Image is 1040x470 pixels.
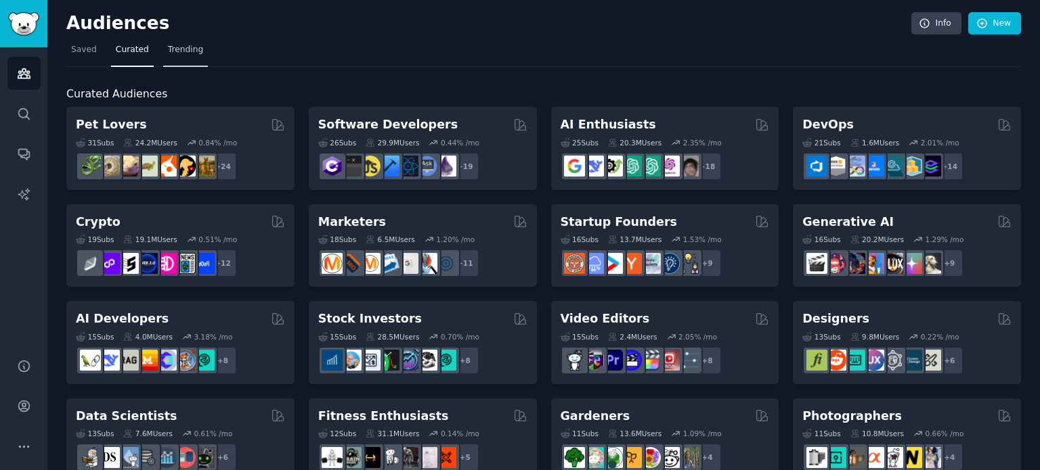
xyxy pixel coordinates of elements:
img: technicalanalysis [435,350,456,371]
img: DreamBooth [920,253,941,274]
div: 2.35 % /mo [683,138,722,147]
h2: Stock Investors [318,310,422,327]
img: chatgpt_promptDesign [621,156,642,177]
div: 19 Sub s [76,235,114,244]
img: LangChain [80,350,101,371]
img: SonyAlpha [863,447,884,468]
img: AItoolsCatalog [602,156,623,177]
img: streetphotography [825,447,846,468]
a: Info [911,12,961,35]
a: Curated [111,39,154,67]
span: Curated Audiences [66,86,167,103]
div: 4.0M Users [123,332,173,342]
img: CryptoNews [175,253,196,274]
img: postproduction [678,350,699,371]
div: 0.51 % /mo [198,235,237,244]
div: 1.20 % /mo [436,235,475,244]
img: csharp [322,156,343,177]
div: 1.6M Users [850,138,900,147]
img: AskMarketing [360,253,381,274]
img: turtle [137,156,158,177]
h2: DevOps [802,116,854,133]
div: + 12 [209,249,237,277]
img: UrbanGardening [659,447,680,468]
img: datasets [175,447,196,468]
div: 28.5M Users [366,332,419,342]
h2: Software Developers [318,116,458,133]
img: SavageGarden [602,447,623,468]
div: 1.29 % /mo [925,235,963,244]
img: growmybusiness [678,253,699,274]
h2: Photographers [802,408,902,425]
div: 0.22 % /mo [921,332,959,342]
div: 24.2M Users [123,138,177,147]
img: llmops [175,350,196,371]
img: userexperience [882,350,903,371]
img: logodesign [825,350,846,371]
div: 20.2M Users [850,235,904,244]
img: AWS_Certified_Experts [825,156,846,177]
img: googleads [397,253,418,274]
img: MistralAI [137,350,158,371]
div: 0.61 % /mo [194,429,233,438]
img: web3 [137,253,158,274]
img: GummySearch logo [8,12,39,36]
div: + 8 [451,346,479,375]
h2: Gardeners [561,408,630,425]
img: Forex [360,350,381,371]
img: FluxAI [882,253,903,274]
div: + 14 [935,152,963,181]
img: learndesign [901,350,922,371]
img: canon [882,447,903,468]
img: defi_ [194,253,215,274]
img: ValueInvesting [341,350,362,371]
span: Trending [168,44,203,56]
img: GymMotivation [341,447,362,468]
a: Trending [163,39,208,67]
img: reactnative [397,156,418,177]
div: 13.7M Users [608,235,662,244]
div: 25 Sub s [561,138,599,147]
div: + 8 [693,346,722,375]
div: 20.3M Users [608,138,662,147]
img: DeepSeek [99,350,120,371]
img: OpenSourceAI [156,350,177,371]
div: 3.18 % /mo [194,332,233,342]
img: GardenersWorld [678,447,699,468]
img: flowers [640,447,661,468]
img: herpetology [80,156,101,177]
div: 13 Sub s [802,332,840,342]
img: learnjavascript [360,156,381,177]
img: PetAdvice [175,156,196,177]
div: 12 Sub s [318,429,356,438]
img: SaaS [583,253,604,274]
h2: Pet Lovers [76,116,147,133]
img: indiehackers [640,253,661,274]
img: Emailmarketing [378,253,399,274]
img: OpenAIDev [659,156,680,177]
img: personaltraining [435,447,456,468]
img: sdforall [863,253,884,274]
img: content_marketing [322,253,343,274]
div: 1.09 % /mo [683,429,722,438]
div: 31.1M Users [366,429,419,438]
span: Curated [116,44,149,56]
h2: Generative AI [802,214,894,231]
div: + 11 [451,249,479,277]
img: analog [806,447,827,468]
div: + 8 [209,346,237,375]
img: workout [360,447,381,468]
img: dogbreed [194,156,215,177]
img: typography [806,350,827,371]
img: dataengineering [137,447,158,468]
div: + 9 [935,249,963,277]
h2: Data Scientists [76,408,177,425]
img: data [194,447,215,468]
img: software [341,156,362,177]
div: 29.9M Users [366,138,419,147]
img: elixir [435,156,456,177]
div: 0.70 % /mo [441,332,479,342]
div: 31 Sub s [76,138,114,147]
img: statistics [118,447,139,468]
div: 6.5M Users [366,235,415,244]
